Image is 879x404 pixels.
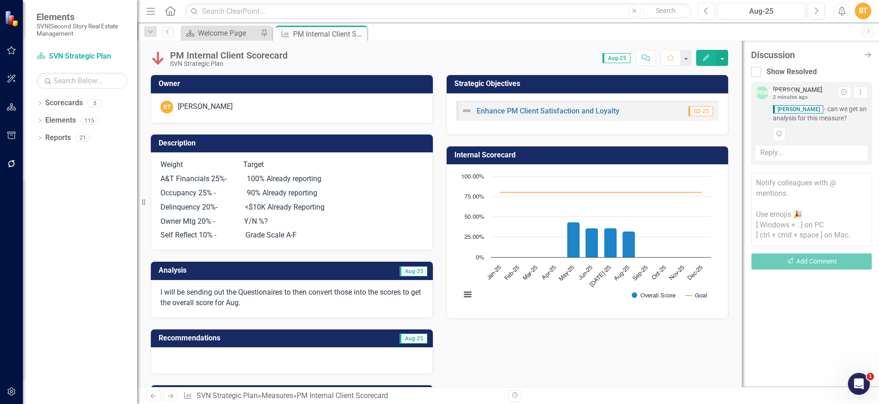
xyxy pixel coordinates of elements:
small: SVN|Second Story Real Estate Management [37,22,128,38]
text: Aug-25 [613,264,630,282]
path: May-25, 43.15737567. Overall Score. [567,222,580,258]
p: I will be sending out the Questionaires to then convert those into the scores to get the overall ... [160,287,423,308]
p: A&T Financials 25%- 100% Already reporting [160,172,423,186]
button: Show Overall Score [632,292,676,299]
a: Scorecards [45,98,83,108]
img: Not Defined [461,105,472,116]
a: Welcome Page [183,27,258,39]
h3: Strategic Objectives [454,80,724,88]
span: Elements [37,11,128,22]
text: 50.00% [464,214,484,220]
input: Search Below... [37,73,128,89]
div: [PERSON_NAME] [773,86,822,93]
h3: Recommendations [159,334,342,342]
img: Below Plan [151,51,165,65]
div: 21 [75,134,90,142]
button: BT [855,3,871,19]
text: Jan-25 [485,264,502,281]
a: SVN Strategic Plan [197,391,258,400]
div: Reply... [756,145,868,161]
button: Show Goal [686,292,707,299]
h3: Analysis [159,266,291,275]
div: [PERSON_NAME] [178,102,233,112]
text: 25.00% [464,234,484,240]
path: Jun-25, 35.96727926. Overall Score. [585,228,598,258]
text: Oct-25 [650,264,667,281]
a: Elements [45,115,76,126]
span: Aug-25 [602,53,630,63]
button: View chart menu, Chart [461,288,474,301]
p: Self Reflect 10% - Grade Scale A-F [160,228,423,241]
path: Jul-25, 35.82874534. Overall Score. [604,228,617,258]
text: Jun-25 [577,264,594,281]
text: Mar-25 [522,264,538,281]
div: BT [160,101,173,113]
h3: Description [159,139,428,147]
div: Chart. Highcharts interactive chart. [456,172,719,309]
div: SVN Strategic Plan [170,60,288,67]
h3: Internal Scorecard [454,151,724,159]
text: Nov-25 [668,264,685,281]
span: Search [656,7,676,14]
a: Enhance PM Client Satisfaction and Loyalty [477,107,619,115]
text: Apr-25 [541,264,557,281]
div: 115 [80,117,98,124]
text: [DATE]-25 [588,264,612,288]
small: 2 minutes ago [773,94,808,100]
div: Aug-25 [721,6,802,17]
div: 5 [87,99,102,107]
p: Occupancy 25% - 90% Already reporting [160,186,423,200]
div: PM Internal Client Scorecard [293,28,365,40]
h3: Owner [159,80,428,88]
span: Q2-25 [688,106,713,116]
path: Aug-25, 32.20084272. Overall Score. [622,232,635,258]
button: Search [643,5,689,17]
text: Feb-25 [503,264,520,281]
div: Welcome Page [198,27,258,39]
p: Delinquency 20%- <$10K Already Reporting [160,200,423,215]
div: Show Resolved [767,67,817,77]
a: Reports [45,133,71,143]
div: PM Internal Client Scorecard [170,50,288,60]
a: SVN Strategic Plan [37,51,128,62]
div: » » [183,391,501,401]
span: - can we get an analysis for this measure? [773,104,868,123]
text: 100.00% [461,174,484,180]
iframe: Intercom live chat [848,373,870,395]
span: [PERSON_NAME] [773,105,823,113]
span: 1 [867,373,874,380]
p: Weight Target [160,160,423,172]
svg: Interactive chart [456,172,715,309]
p: Owner Mtg 20% - Y/N %? [160,215,423,229]
button: Add Comment [751,253,872,270]
div: PM Internal Client Scorecard [297,391,388,400]
g: Goal, series 2 of 2. Line with 12 data points. [498,191,703,194]
span: Aug-25 [400,266,427,276]
div: [PERSON_NAME] [756,86,768,99]
text: Sep-25 [631,264,649,282]
div: Discussion [751,50,858,60]
button: Aug-25 [718,3,805,19]
text: Dec-25 [687,264,703,281]
input: Search ClearPoint... [185,3,691,19]
text: 0% [476,255,484,261]
img: ClearPoint Strategy [4,10,21,27]
text: May-25 [558,264,575,282]
text: 75.00% [464,194,484,200]
a: Measures [261,391,293,400]
span: Aug-25 [400,334,427,344]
